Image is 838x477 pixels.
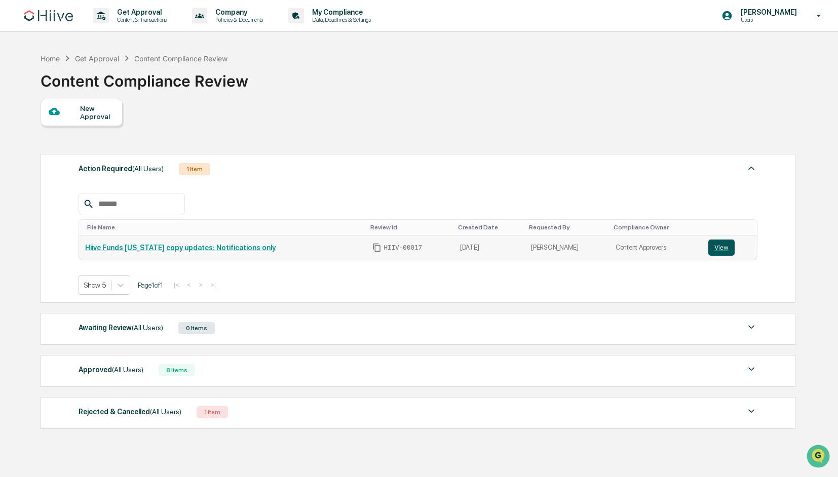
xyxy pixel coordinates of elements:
[79,363,143,376] div: Approved
[207,281,219,289] button: >|
[745,405,757,417] img: caret
[109,16,172,23] p: Content & Transactions
[458,224,521,231] div: Toggle SortBy
[745,321,757,333] img: caret
[79,321,163,334] div: Awaiting Review
[171,281,182,289] button: |<
[73,129,82,137] div: 🗄️
[196,281,206,289] button: >
[610,235,702,260] td: Content Approvers
[41,64,248,90] div: Content Compliance Review
[733,16,802,23] p: Users
[370,224,450,231] div: Toggle SortBy
[197,406,228,418] div: 1 Item
[6,124,69,142] a: 🖐️Preclearance
[745,363,757,375] img: caret
[733,8,802,16] p: [PERSON_NAME]
[708,240,735,256] button: View
[79,162,164,175] div: Action Required
[150,408,181,416] span: (All Users)
[525,235,610,260] td: [PERSON_NAME]
[20,128,65,138] span: Preclearance
[34,88,128,96] div: We're available if you need us!
[109,8,172,16] p: Get Approval
[20,147,64,157] span: Data Lookup
[207,16,268,23] p: Policies & Documents
[529,224,605,231] div: Toggle SortBy
[207,8,268,16] p: Company
[101,172,123,179] span: Pylon
[10,77,28,96] img: 1746055101610-c473b297-6a78-478c-a979-82029cc54cd1
[372,243,382,252] span: Copy Id
[614,224,698,231] div: Toggle SortBy
[112,366,143,374] span: (All Users)
[708,240,751,256] a: View
[80,104,114,121] div: New Approval
[172,81,184,93] button: Start new chat
[178,322,215,334] div: 0 Items
[138,281,163,289] span: Page 1 of 1
[41,54,60,63] div: Home
[745,162,757,174] img: caret
[10,148,18,156] div: 🔎
[806,444,833,471] iframe: Open customer support
[179,163,210,175] div: 1 Item
[454,235,525,260] td: [DATE]
[24,10,73,21] img: logo
[304,8,376,16] p: My Compliance
[184,281,194,289] button: <
[71,171,123,179] a: Powered byPylon
[69,124,130,142] a: 🗄️Attestations
[159,364,195,376] div: 8 Items
[710,224,753,231] div: Toggle SortBy
[75,54,119,63] div: Get Approval
[79,405,181,418] div: Rejected & Cancelled
[87,224,362,231] div: Toggle SortBy
[384,244,422,252] span: HIIV-00017
[10,21,184,37] p: How can we help?
[132,165,164,173] span: (All Users)
[132,324,163,332] span: (All Users)
[134,54,227,63] div: Content Compliance Review
[85,244,276,252] a: Hiive Funds [US_STATE] copy updates: Notifications only
[304,16,376,23] p: Data, Deadlines & Settings
[84,128,126,138] span: Attestations
[6,143,68,161] a: 🔎Data Lookup
[34,77,166,88] div: Start new chat
[10,129,18,137] div: 🖐️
